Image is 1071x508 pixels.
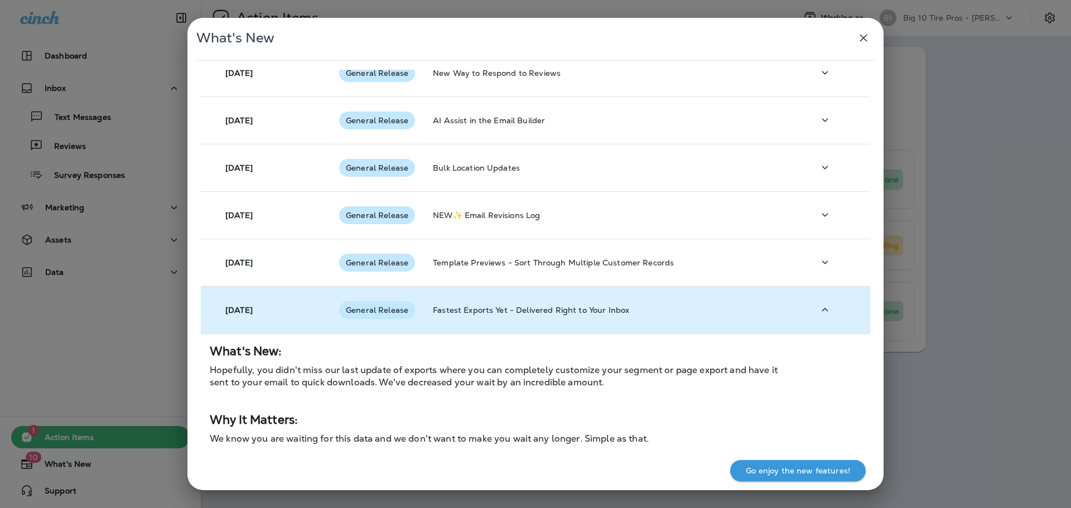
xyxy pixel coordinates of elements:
[433,69,796,78] p: New Way to Respond to Reviews
[339,116,415,125] span: General Release
[225,116,253,125] p: [DATE]
[433,258,796,267] p: Template Previews - Sort Through Multiple Customer Records
[210,412,297,427] strong: Why It Matters:
[210,433,649,444] span: We know you are waiting for this data and we don't want to make you wait any longer. Simple as that.
[433,211,796,220] p: NEW✨ Email Revisions Log
[225,306,253,315] p: [DATE]
[433,306,796,315] p: Fastest Exports Yet - Delivered Right to Your Inbox
[433,163,796,172] p: Bulk Location Updates
[225,163,253,172] p: [DATE]
[339,306,415,315] span: General Release
[225,69,253,78] p: [DATE]
[196,30,274,46] span: What's New
[225,211,253,220] p: [DATE]
[225,258,253,267] p: [DATE]
[339,163,415,172] span: General Release
[730,460,866,481] button: Go enjoy the new features!
[339,211,415,220] span: General Release
[433,116,796,125] p: AI Assist in the Email Builder
[339,69,415,78] span: General Release
[210,364,778,389] span: Hopefully, you didn't miss our last update of exports where you can completely customize your seg...
[746,466,850,475] p: Go enjoy the new features!
[210,343,282,359] strong: What's New:
[339,258,415,267] span: General Release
